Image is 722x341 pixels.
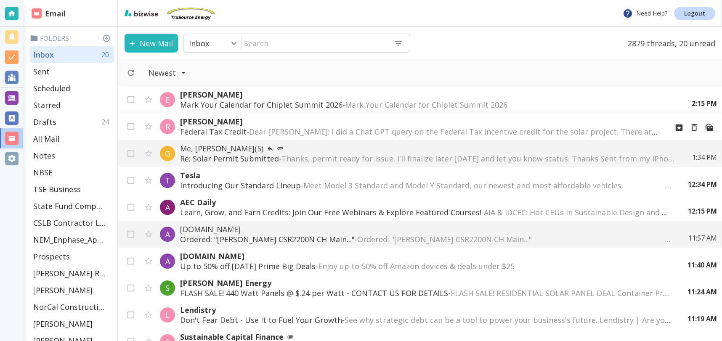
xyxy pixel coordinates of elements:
p: Logout [684,11,705,16]
p: 12:15 PM [688,206,717,216]
p: NorCal Construction [33,302,106,312]
div: NEM_Enphase_Applications [30,231,114,248]
img: bizwise [125,10,158,16]
p: Sent [33,66,50,77]
p: Prospects [33,251,70,262]
p: Don't Fear Debt - Use It to Fuel Your Growth - [180,315,671,325]
p: [PERSON_NAME] [33,319,93,329]
p: Mark Your Calendar for Chiplet Summit 2026 - [180,100,675,110]
p: [PERSON_NAME] [180,90,675,100]
p: L [165,310,170,320]
p: Drafts [33,117,56,127]
p: G [165,148,170,159]
p: [DOMAIN_NAME] [180,251,671,261]
p: A [165,229,170,239]
div: Prospects [30,248,114,265]
div: Starred [30,97,114,114]
p: S [165,283,170,293]
p: Me, [PERSON_NAME] (5) [180,143,675,153]
div: [PERSON_NAME] [30,282,114,299]
p: Ordered: "[PERSON_NAME] CSR2200N CH Main..." - [180,234,672,244]
p: TSE Business [33,184,81,194]
span: Ordered: "[PERSON_NAME] CSR2200N CH Main..."͏ ‌ ͏ ‌ ͏ ‌ ͏ ‌ ͏ ‌ ͏ ‌ ͏ ‌ ͏ ‌ ͏ ‌ ͏ ‌ ͏ ‌ ͏ ‌ ͏ ‌ ͏... [357,234,694,244]
p: 11:24 AM [687,287,717,296]
p: AEC Daily [180,197,671,207]
p: [PERSON_NAME] Energy [180,278,671,288]
div: CSLB Contractor License [30,214,114,231]
p: 11:19 AM [687,314,717,323]
p: Re: Solar Permit Submitted - [180,153,675,164]
p: Tesla [180,170,671,180]
div: Sent [30,63,114,80]
p: A [165,256,170,266]
button: Archive [672,120,687,135]
p: [DOMAIN_NAME] [180,224,672,234]
p: 24 [101,117,112,127]
div: NorCal Construction [30,299,114,315]
img: DashboardSidebarEmail.svg [32,8,42,19]
p: [PERSON_NAME] [180,116,661,127]
p: Learn, Grow, and Earn Credits: Join Our Free Webinars & Explore Featured Courses! - [180,207,671,217]
p: 2879 threads, 20 unread [623,34,715,53]
div: [PERSON_NAME] [30,315,114,332]
p: NEM_Enphase_Applications [33,235,106,245]
input: Search [242,34,387,52]
p: A [165,202,170,212]
p: Need Help? [623,8,667,19]
button: New Mail [125,34,178,53]
p: FLASH SALE! 440 Watt Panels @ $.24 per Watt - CONTACT US FOR DETAILS - [180,288,671,298]
button: Refresh [123,65,138,80]
p: NBSE [33,167,53,177]
p: Inbox [189,38,209,48]
p: 11:57 AM [688,233,717,243]
p: Up to 50% off [DATE] Prime Big Deals - [180,261,671,271]
div: [PERSON_NAME] Residence [30,265,114,282]
div: All Mail [30,130,114,147]
button: Move to Trash [687,120,702,135]
p: State Fund Compensation [33,201,106,211]
p: 11:40 AM [687,260,717,270]
p: E [165,95,170,105]
div: Scheduled [30,80,114,97]
div: TSE Business [30,181,114,198]
p: 1:34 PM [692,153,717,162]
p: CSLB Contractor License [33,218,106,228]
p: 20 [101,50,112,59]
button: Filter [140,63,194,82]
div: Notes [30,147,114,164]
img: TruSource Energy, Inc. [165,7,216,20]
p: Notes [33,151,55,161]
div: Inbox20 [30,46,114,63]
p: Inbox [33,50,54,60]
p: Scheduled [33,83,70,93]
span: Enjoy up to 50% off Amazon devices & deals under $25 ͏ ‌ ͏ ‌ ͏ ‌ ͏ ‌ ͏ ‌ ͏ ‌ ͏ ‌ ͏ ‌ ͏ ‌ ͏ ‌ ͏ ‌ ... [318,261,666,271]
div: State Fund Compensation [30,198,114,214]
p: Folders [30,34,114,43]
span: Mark Your Calendar for Chiplet Summit 2026 ͏ ‌ ͏ ‌ ͏ ‌ ͏ ‌ ͏ ‌ ͏ ‌ ͏ ‌ ͏ ‌ ͏ ‌ ͏ ‌ ͏ ‌ ͏ ‌ ͏ ‌ ͏ ... [345,100,674,110]
button: Mark as Read [702,120,717,135]
p: 12:34 PM [688,180,717,189]
a: Logout [674,7,715,20]
p: T [165,175,170,185]
p: Introducing Our Standard Lineup - [180,180,671,190]
p: [PERSON_NAME] Residence [33,268,106,278]
div: NBSE [30,164,114,181]
p: Federal Tax Credit - [180,127,661,137]
h2: Email [32,8,66,19]
p: All Mail [33,134,59,144]
p: [PERSON_NAME] [33,285,93,295]
p: Lendistry [180,305,671,315]
div: Drafts24 [30,114,114,130]
p: 2:15 PM [692,99,717,108]
p: R [165,122,170,132]
p: Starred [33,100,61,110]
